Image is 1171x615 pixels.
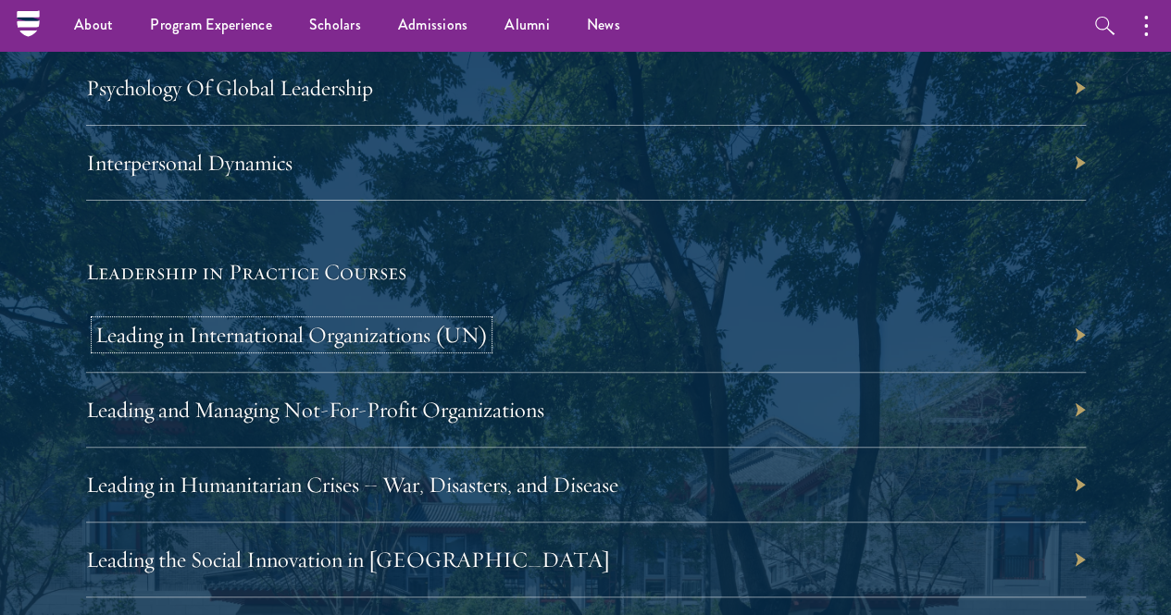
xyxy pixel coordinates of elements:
a: Leading in International Organizations (UN) [95,321,488,349]
a: Interpersonal Dynamics [86,149,293,177]
a: Leading in Humanitarian Crises – War, Disasters, and Disease [86,471,618,498]
a: Psychology Of Global Leadership [86,74,373,102]
h5: Leadership in Practice Courses [86,256,1086,288]
a: Leading the Social Innovation in [GEOGRAPHIC_DATA] [86,546,610,573]
a: Leading and Managing Not-For-Profit Organizations [86,396,544,424]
